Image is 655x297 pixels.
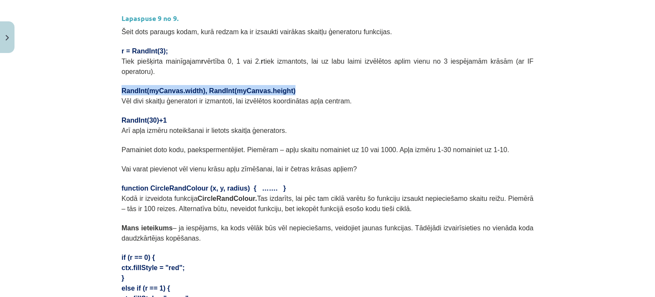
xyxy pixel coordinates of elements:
[122,28,392,35] span: Šeit dots paraugs kodam, kurā redzam ka ir izsaukti vairākas skaitļu ģeneratoru funkcijas.
[6,35,9,41] img: icon-close-lesson-0947bae3869378f0d4975bcd49f059093ad1ed9edebbc8119c70593378902aed.svg
[122,264,185,271] span: ctx.fillStyle = "red";
[201,58,203,65] b: r
[122,274,124,282] span: }
[122,127,287,134] span: Arī apļa izmēru noteikšanai ir lietots skaitļa ģenerators.
[122,254,155,261] span: if (r == 0) {
[122,185,286,192] span: function CircleRandColour (x, y, radius) { ……. }
[122,165,357,173] span: Vai varat pievienot vēl vienu krāsu apļu zīmēšanai, lai ir četras krāsas apļiem?
[261,58,264,65] b: r
[122,47,168,55] span: r = RandInt(3);
[197,195,257,202] b: CircleRandColour.
[122,285,170,292] span: else if (r == 1) {
[122,224,173,232] span: Mans ieteikums
[122,14,179,23] strong: Lapaspuse 9 no 9.
[122,146,509,153] span: Pamainiet doto kodu, paekspermentējiet. Piemēram – apļu skaitu nomainiet uz 10 vai 1000. Apļa izm...
[122,224,533,242] span: – ja iespējams, ka kods vēlāk būs vēl nepieciešams, veidojiet jaunas funkcijas. Tādējādi izvairīs...
[122,87,296,94] span: RandInt(myCanvas.width), RandInt(myCanvas.height)
[122,117,167,124] span: RandInt(30)+1
[122,58,533,75] span: Tiek piešķirta mainīgajam vērtība 0, 1 vai 2. tiek izmantots, lai uz labu laimi izvēlētos aplim v...
[122,97,352,105] span: Vēl divi skaitļu ģeneratori ir izmantoti, lai izvēlētos koordinātas apļa centram.
[122,195,533,212] span: Kodā ir izveidota funkcija Tas izdarīts, lai pēc tam ciklā varētu šo funkciju izsaukt nepieciešam...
